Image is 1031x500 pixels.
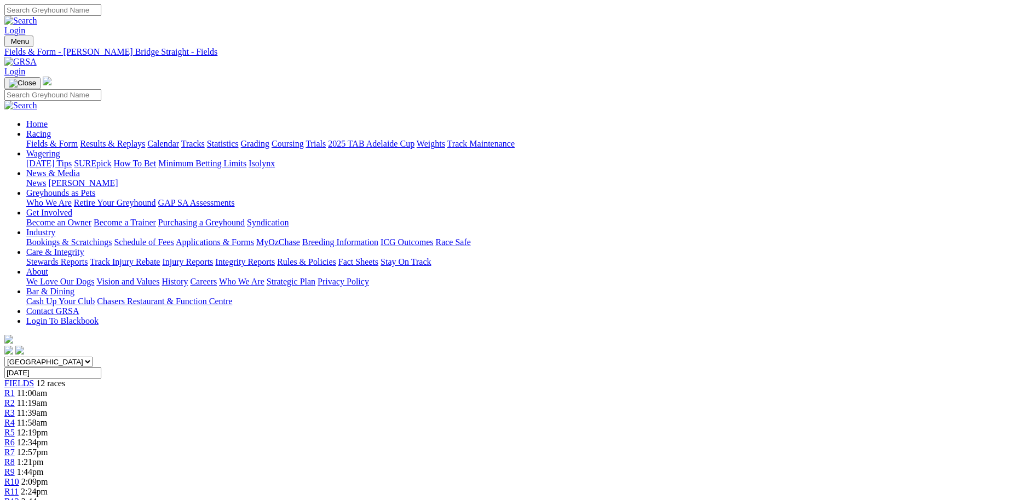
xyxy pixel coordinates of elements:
a: Trials [306,139,326,148]
span: R9 [4,467,15,476]
a: Bar & Dining [26,287,74,296]
div: Industry [26,237,1027,247]
a: Industry [26,228,55,237]
a: R5 [4,428,15,437]
a: Become an Owner [26,218,91,227]
a: Care & Integrity [26,247,84,257]
img: Search [4,16,37,26]
a: Chasers Restaurant & Function Centre [97,296,232,306]
a: Stewards Reports [26,257,88,266]
div: Racing [26,139,1027,149]
a: R1 [4,388,15,398]
a: Syndication [247,218,289,227]
div: Get Involved [26,218,1027,228]
img: facebook.svg [4,346,13,354]
a: Stay On Track [381,257,431,266]
a: Integrity Reports [215,257,275,266]
a: Strategic Plan [267,277,315,286]
a: Minimum Betting Limits [158,159,246,168]
a: How To Bet [114,159,157,168]
a: Privacy Policy [318,277,369,286]
input: Search [4,89,101,101]
a: Results & Replays [80,139,145,148]
span: 12 races [36,379,65,388]
a: Calendar [147,139,179,148]
a: R8 [4,457,15,467]
a: News & Media [26,168,80,178]
a: Fact Sheets [338,257,378,266]
a: We Love Our Dogs [26,277,94,286]
a: MyOzChase [256,237,300,247]
a: Fields & Form [26,139,78,148]
img: logo-grsa-white.png [4,335,13,344]
div: Care & Integrity [26,257,1027,267]
div: Greyhounds as Pets [26,198,1027,208]
a: R7 [4,447,15,457]
a: SUREpick [74,159,111,168]
a: [DATE] Tips [26,159,72,168]
a: R11 [4,487,19,496]
span: Menu [11,37,29,45]
a: Login To Blackbook [26,316,99,325]
div: Fields & Form - [PERSON_NAME] Bridge Straight - Fields [4,47,1027,57]
a: Injury Reports [162,257,213,266]
a: Rules & Policies [277,257,336,266]
a: Login [4,67,25,76]
span: 11:39am [17,408,47,417]
a: Coursing [272,139,304,148]
a: Become a Trainer [94,218,156,227]
div: Bar & Dining [26,296,1027,306]
a: News [26,178,46,188]
a: Track Maintenance [447,139,515,148]
a: Careers [190,277,217,286]
span: 11:00am [17,388,47,398]
span: 12:19pm [17,428,48,437]
span: 12:34pm [17,438,48,447]
a: Retire Your Greyhound [74,198,156,207]
a: ICG Outcomes [381,237,433,247]
span: 2:09pm [21,477,48,486]
a: Isolynx [249,159,275,168]
a: R3 [4,408,15,417]
a: Home [26,119,48,129]
span: 2:24pm [21,487,48,496]
span: 1:21pm [17,457,44,467]
a: Bookings & Scratchings [26,237,112,247]
a: R10 [4,477,19,486]
div: News & Media [26,178,1027,188]
a: Greyhounds as Pets [26,188,95,197]
a: Statistics [207,139,239,148]
a: FIELDS [4,379,34,388]
a: Cash Up Your Club [26,296,95,306]
a: History [162,277,188,286]
a: [PERSON_NAME] [48,178,118,188]
a: Who We Are [219,277,264,286]
a: Applications & Forms [176,237,254,247]
a: Race Safe [435,237,470,247]
a: Contact GRSA [26,306,79,316]
a: About [26,267,48,276]
img: logo-grsa-white.png [43,77,51,85]
a: Racing [26,129,51,138]
a: R2 [4,398,15,408]
span: R4 [4,418,15,427]
a: Tracks [181,139,205,148]
a: Grading [241,139,269,148]
button: Toggle navigation [4,77,41,89]
span: 11:19am [17,398,47,408]
span: 12:57pm [17,447,48,457]
span: R6 [4,438,15,447]
img: Search [4,101,37,111]
span: 11:58am [17,418,47,427]
a: 2025 TAB Adelaide Cup [328,139,414,148]
div: Wagering [26,159,1027,168]
a: Purchasing a Greyhound [158,218,245,227]
a: Who We Are [26,198,72,207]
